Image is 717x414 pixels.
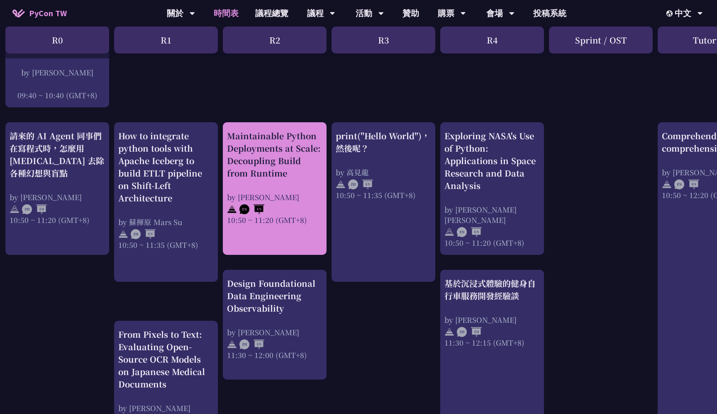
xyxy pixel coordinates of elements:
[22,204,47,214] img: ZHZH.38617ef.svg
[227,277,322,315] div: Design Foundational Data Engineering Observability
[549,27,653,53] div: Sprint / OST
[118,130,214,275] a: How to integrate python tools with Apache Iceberg to build ETLT pipeline on Shift-Left Architectu...
[118,217,214,227] div: by 蘇揮原 Mars Su
[444,130,540,192] div: Exploring NASA's Use of Python: Applications in Space Research and Data Analysis
[118,229,128,239] img: svg+xml;base64,PHN2ZyB4bWxucz0iaHR0cDovL3d3dy53My5vcmcvMjAwMC9zdmciIHdpZHRoPSIyNCIgaGVpZ2h0PSIyNC...
[10,30,105,100] a: CPython Past, Current, and Future by [PERSON_NAME] 09:40 ~ 10:40 (GMT+8)
[227,350,322,360] div: 11:30 ~ 12:00 (GMT+8)
[227,327,322,337] div: by [PERSON_NAME]
[10,67,105,77] div: by [PERSON_NAME]
[131,229,156,239] img: ZHEN.371966e.svg
[444,130,540,248] a: Exploring NASA's Use of Python: Applications in Space Research and Data Analysis by [PERSON_NAME]...
[444,315,540,325] div: by [PERSON_NAME]
[239,204,264,214] img: ENEN.5a408d1.svg
[348,179,373,189] img: ZHEN.371966e.svg
[674,179,699,189] img: ENEN.5a408d1.svg
[10,130,105,179] div: 請來的 AI Agent 同事們在寫程式時，怎麼用 [MEDICAL_DATA] 去除各種幻想與盲點
[336,167,431,177] div: by 高見龍
[10,215,105,225] div: 10:50 ~ 11:20 (GMT+8)
[227,192,322,202] div: by [PERSON_NAME]
[227,130,322,248] a: Maintainable Python Deployments at Scale: Decoupling Build from Runtime by [PERSON_NAME] 10:50 ~ ...
[29,7,67,19] span: PyCon TW
[444,277,540,302] div: 基於沉浸式體驗的健身自行車服務開發經驗談
[440,27,544,53] div: R4
[5,27,109,53] div: R0
[444,237,540,248] div: 10:50 ~ 11:20 (GMT+8)
[4,3,75,24] a: PyCon TW
[336,190,431,200] div: 10:50 ~ 11:35 (GMT+8)
[332,27,435,53] div: R3
[227,130,322,179] div: Maintainable Python Deployments at Scale: Decoupling Build from Runtime
[666,10,675,17] img: Locale Icon
[227,204,237,214] img: svg+xml;base64,PHN2ZyB4bWxucz0iaHR0cDovL3d3dy53My5vcmcvMjAwMC9zdmciIHdpZHRoPSIyNCIgaGVpZ2h0PSIyNC...
[118,240,214,250] div: 10:50 ~ 11:35 (GMT+8)
[12,9,25,17] img: Home icon of PyCon TW 2025
[10,204,20,214] img: svg+xml;base64,PHN2ZyB4bWxucz0iaHR0cDovL3d3dy53My5vcmcvMjAwMC9zdmciIHdpZHRoPSIyNCIgaGVpZ2h0PSIyNC...
[118,403,214,413] div: by [PERSON_NAME]
[227,339,237,349] img: svg+xml;base64,PHN2ZyB4bWxucz0iaHR0cDovL3d3dy53My5vcmcvMjAwMC9zdmciIHdpZHRoPSIyNCIgaGVpZ2h0PSIyNC...
[662,179,672,189] img: svg+xml;base64,PHN2ZyB4bWxucz0iaHR0cDovL3d3dy53My5vcmcvMjAwMC9zdmciIHdpZHRoPSIyNCIgaGVpZ2h0PSIyNC...
[118,130,214,204] div: How to integrate python tools with Apache Iceberg to build ETLT pipeline on Shift-Left Architecture
[336,130,431,155] div: print("Hello World")，然後呢？
[227,215,322,225] div: 10:50 ~ 11:20 (GMT+8)
[444,204,540,225] div: by [PERSON_NAME] [PERSON_NAME]
[444,227,454,237] img: svg+xml;base64,PHN2ZyB4bWxucz0iaHR0cDovL3d3dy53My5vcmcvMjAwMC9zdmciIHdpZHRoPSIyNCIgaGVpZ2h0PSIyNC...
[336,179,346,189] img: svg+xml;base64,PHN2ZyB4bWxucz0iaHR0cDovL3d3dy53My5vcmcvMjAwMC9zdmciIHdpZHRoPSIyNCIgaGVpZ2h0PSIyNC...
[223,27,327,53] div: R2
[10,192,105,202] div: by [PERSON_NAME]
[10,90,105,100] div: 09:40 ~ 10:40 (GMT+8)
[457,227,482,237] img: ENEN.5a408d1.svg
[114,27,218,53] div: R1
[457,327,482,337] img: ZHZH.38617ef.svg
[444,327,454,337] img: svg+xml;base64,PHN2ZyB4bWxucz0iaHR0cDovL3d3dy53My5vcmcvMjAwMC9zdmciIHdpZHRoPSIyNCIgaGVpZ2h0PSIyNC...
[227,277,322,373] a: Design Foundational Data Engineering Observability by [PERSON_NAME] 11:30 ~ 12:00 (GMT+8)
[444,337,540,348] div: 11:30 ~ 12:15 (GMT+8)
[239,339,264,349] img: ZHEN.371966e.svg
[336,130,431,275] a: print("Hello World")，然後呢？ by 高見龍 10:50 ~ 11:35 (GMT+8)
[118,328,214,390] div: From Pixels to Text: Evaluating Open-Source OCR Models on Japanese Medical Documents
[10,130,105,248] a: 請來的 AI Agent 同事們在寫程式時，怎麼用 [MEDICAL_DATA] 去除各種幻想與盲點 by [PERSON_NAME] 10:50 ~ 11:20 (GMT+8)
